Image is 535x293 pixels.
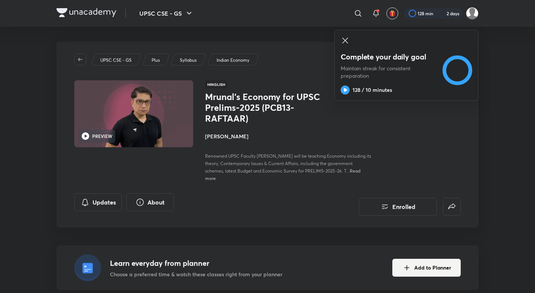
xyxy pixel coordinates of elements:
[180,57,197,64] p: Syllabus
[92,133,112,139] h6: PREVIEW
[99,57,133,64] a: UPSC CSE - GS
[100,57,132,64] p: UPSC CSE - GS
[179,57,198,64] a: Syllabus
[56,8,116,19] a: Company Logo
[438,10,445,17] img: streak
[215,57,251,64] a: Indian Economy
[205,80,227,88] span: Hinglish
[74,193,122,211] button: Updates
[341,52,437,62] h4: Complete your daily goal
[110,270,282,278] p: Choose a preferred time & watch these classes right from your planner
[386,7,398,19] button: avatar
[392,259,461,277] button: Add to Planner
[341,65,437,80] p: Maintain streak for consistent preparation
[126,193,174,211] button: About
[217,57,249,64] p: Indian Economy
[135,6,198,21] button: UPSC CSE - GS
[150,57,161,64] a: Plus
[152,57,160,64] p: Plus
[73,80,194,148] img: Thumbnail
[466,7,479,20] img: nope
[443,198,461,216] button: false
[205,132,372,140] h4: [PERSON_NAME]
[359,198,437,216] button: Enrolled
[110,258,282,269] h4: Learn everyday from planner
[353,86,392,94] h6: 128 / 10 minutes
[205,153,371,174] span: Renowned UPSC Faculty [PERSON_NAME] will be teaching Economy including its theory, Contemporary I...
[56,8,116,17] img: Company Logo
[205,91,327,123] h1: Mrunal’s Economy for UPSC Prelims-2025 (PCB13-RAFTAAR)
[389,10,396,17] img: avatar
